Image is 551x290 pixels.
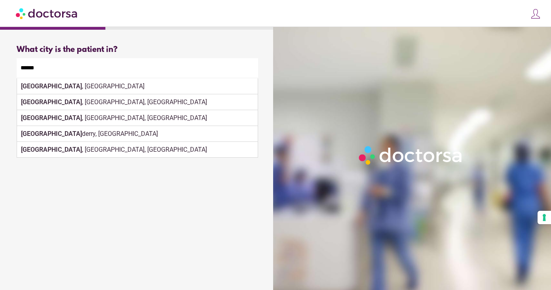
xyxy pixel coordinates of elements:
[17,126,258,142] div: derry, [GEOGRAPHIC_DATA]
[21,114,82,122] strong: [GEOGRAPHIC_DATA]
[21,146,82,153] strong: [GEOGRAPHIC_DATA]
[356,143,466,168] img: Logo-Doctorsa-trans-White-partial-flat.png
[21,82,82,90] strong: [GEOGRAPHIC_DATA]
[17,78,258,94] div: , [GEOGRAPHIC_DATA]
[16,4,78,22] img: Doctorsa.com
[17,45,258,54] div: What city is the patient in?
[17,110,258,126] div: , [GEOGRAPHIC_DATA], [GEOGRAPHIC_DATA]
[21,130,82,137] strong: [GEOGRAPHIC_DATA]
[530,8,541,19] img: icons8-customer-100.png
[17,78,258,95] div: Make sure the city you pick is where you need assistance.
[21,98,82,106] strong: [GEOGRAPHIC_DATA]
[538,211,551,224] button: Your consent preferences for tracking technologies
[17,94,258,110] div: , [GEOGRAPHIC_DATA], [GEOGRAPHIC_DATA]
[17,142,258,158] div: , [GEOGRAPHIC_DATA], [GEOGRAPHIC_DATA]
